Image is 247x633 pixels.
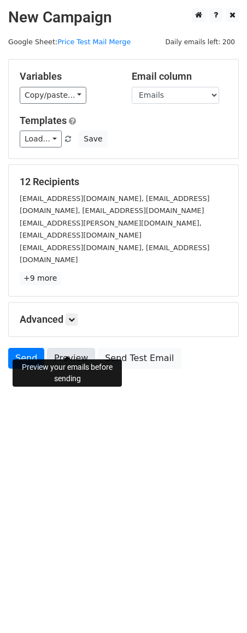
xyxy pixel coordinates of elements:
span: Daily emails left: 200 [161,36,239,48]
h5: Advanced [20,313,227,326]
a: Preview [47,348,95,369]
small: [EMAIL_ADDRESS][DOMAIN_NAME], [EMAIL_ADDRESS][DOMAIN_NAME], [EMAIL_ADDRESS][DOMAIN_NAME] [20,194,209,215]
small: [EMAIL_ADDRESS][DOMAIN_NAME], [EMAIL_ADDRESS][DOMAIN_NAME] [20,244,209,264]
div: Preview your emails before sending [13,359,122,387]
small: [EMAIL_ADDRESS][PERSON_NAME][DOMAIN_NAME], [EMAIL_ADDRESS][DOMAIN_NAME] [20,219,202,240]
a: Send Test Email [98,348,181,369]
a: Send [8,348,44,369]
h5: Variables [20,70,115,82]
button: Save [79,131,107,147]
h5: Email column [132,70,227,82]
iframe: Chat Widget [192,581,247,633]
h5: 12 Recipients [20,176,227,188]
a: Daily emails left: 200 [161,38,239,46]
h2: New Campaign [8,8,239,27]
a: Templates [20,115,67,126]
a: Copy/paste... [20,87,86,104]
a: +9 more [20,271,61,285]
a: Price Test Mail Merge [57,38,131,46]
a: Load... [20,131,62,147]
small: Google Sheet: [8,38,131,46]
